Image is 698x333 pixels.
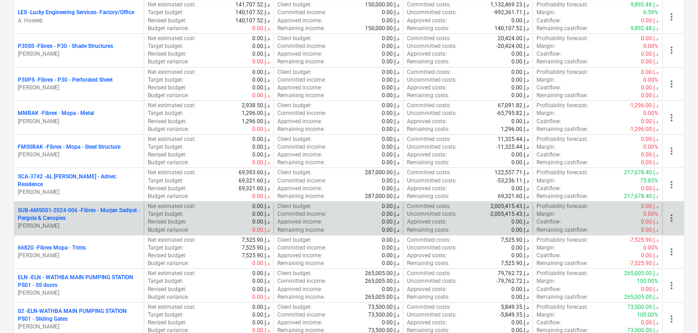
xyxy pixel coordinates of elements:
p: 0.00د.إ.‏ [511,58,529,66]
div: MMRAK -Fibrex - Mopa - Metal[PERSON_NAME] [18,109,140,125]
p: 0.00د.إ.‏ [382,236,399,244]
p: 0.00د.إ.‏ [382,177,399,185]
p: Margin : [537,177,555,185]
p: 0.00د.إ.‏ [252,203,270,210]
p: Profitability forecast : [537,35,588,42]
div: SUB-AMS001-2024-006 -Fibrex - Murjan Sadiyat - Pergola & Canopies[PERSON_NAME] [18,207,140,230]
p: Client budget : [277,68,312,76]
p: 141,707.52د.إ.‏ [235,1,270,9]
p: Committed costs : [407,68,451,76]
p: Remaining cashflow : [537,260,588,267]
p: 11,325.44د.إ.‏ [498,135,529,143]
p: 9,892.48د.إ.‏ [630,1,658,9]
p: -65,795.82د.إ.‏ [496,109,529,117]
p: 0.00د.إ.‏ [641,35,658,42]
p: Committed income : [277,76,326,84]
p: LES - Lucky Engineering Services- Factory/Office [18,9,134,16]
p: Net estimated cost : [148,203,196,210]
p: 0.00د.إ.‏ [641,118,658,125]
p: 287,000.00د.إ.‏ [365,193,399,200]
p: Profitability forecast : [537,135,588,143]
p: 2,005,415.43د.إ.‏ [490,203,529,210]
p: SUB-AMS001-2024-006 - Fibrex - Murjan Sadiyat - Pergola & Canopies [18,207,140,222]
p: Profitability forecast : [537,68,588,76]
p: FMSSRAK - Fibrex - Mopa - Steel Structure [18,143,120,151]
p: 150,000.00د.إ.‏ [365,25,399,32]
p: Remaining income : [277,260,325,267]
p: Approved income : [277,252,322,260]
p: 0.00د.إ.‏ [252,151,270,159]
p: 0.00% [643,210,658,218]
p: Remaining cashflow : [537,226,588,234]
p: Budget variance : [148,226,189,234]
p: -11,325.44د.إ.‏ [496,143,529,151]
p: 0.00د.إ.‏ [252,50,270,58]
p: [PERSON_NAME] [18,252,140,260]
p: 6.59% [643,9,658,16]
p: 0.00د.إ.‏ [382,143,399,151]
p: -20,424.00د.إ.‏ [496,42,529,50]
p: 66820 - Fibrex Mopa - Trims [18,244,86,252]
p: Budget variance : [148,25,189,32]
p: 0.00د.إ.‏ [382,42,399,50]
p: Revised budget : [148,185,187,193]
p: -2,005,415.43د.إ.‏ [489,210,529,218]
p: 0.00د.إ.‏ [252,125,270,133]
p: Cashflow : [537,118,561,125]
p: 0.00د.إ.‏ [511,226,529,234]
p: Approved costs : [407,50,447,58]
p: Cashflow : [537,185,561,193]
p: Committed costs : [407,135,451,143]
p: 0.00د.إ.‏ [252,42,270,50]
p: 0.00د.إ.‏ [641,151,658,159]
p: 0.00د.إ.‏ [382,68,399,76]
p: 0.00د.إ.‏ [641,203,658,210]
p: MMRAK - Fibrex - Mopa - Metal [18,109,94,117]
p: Committed income : [277,143,326,151]
p: Approved income : [277,118,322,125]
p: 0.00د.إ.‏ [641,226,658,234]
p: Cashflow : [537,17,561,25]
p: Net estimated cost : [148,1,196,9]
p: Committed income : [277,42,326,50]
p: 122,557.71د.إ.‏ [495,169,529,177]
div: 02 -ELN-WATHBA MAIN PUMPING STATION PS01 - Sliding Gates[PERSON_NAME] [18,307,140,331]
p: Revised budget : [148,84,187,92]
p: [PERSON_NAME] [18,50,140,58]
p: Budget variance : [148,58,189,66]
p: 0.00د.إ.‏ [382,102,399,109]
p: 0.00د.إ.‏ [252,92,270,99]
p: Cashflow : [537,151,561,159]
p: 7,525.90د.إ.‏ [242,236,270,244]
p: Profitability forecast : [537,169,588,177]
iframe: Chat Widget [652,289,698,333]
p: Committed costs : [407,102,451,109]
p: Remaining cashflow : [537,58,588,66]
p: Approved costs : [407,84,447,92]
p: Remaining income : [277,25,325,32]
p: Approved costs : [407,252,447,260]
p: P30SS - Fibrex - P30 - Shade Structures [18,42,113,50]
p: Budget variance : [148,193,189,200]
p: 0.00د.إ.‏ [511,92,529,99]
p: 0.00د.إ.‏ [641,218,658,226]
p: Remaining costs : [407,260,449,267]
p: Margin : [537,76,555,84]
span: more_vert [666,11,677,22]
div: FMSSRAK -Fibrex - Mopa - Steel Structure[PERSON_NAME] [18,143,140,159]
p: Approved costs : [407,185,447,193]
p: Budget variance : [148,159,189,166]
p: Approved income : [277,185,322,193]
p: Approved costs : [407,118,447,125]
p: Profitability forecast : [537,236,588,244]
p: -7,525.90د.إ.‏ [629,260,658,267]
p: Budget variance : [148,92,189,99]
p: Committed costs : [407,236,451,244]
p: ELN - ELN - WATHBA MAIN PUMPING STATION PS01 - SS doors [18,274,140,289]
p: Net estimated cost : [148,35,196,42]
p: 0.00د.إ.‏ [252,35,270,42]
p: Net estimated cost : [148,169,196,177]
p: 0.00د.إ.‏ [252,193,270,200]
p: Client budget : [277,236,312,244]
p: Remaining income : [277,92,325,99]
